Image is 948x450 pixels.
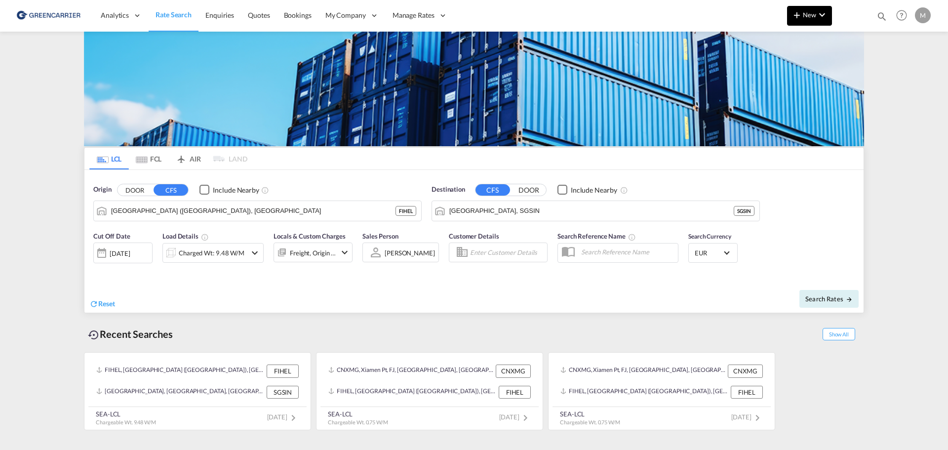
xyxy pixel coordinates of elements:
div: M [915,7,931,23]
span: Rate Search [156,10,192,19]
div: Origin DOOR CFS Checkbox No InkUnchecked: Ignores neighbouring ports when fetching rates.Checked ... [84,170,864,313]
md-icon: icon-refresh [89,299,98,308]
div: Freight Origin Destination [290,246,336,260]
div: FIHEL, Helsingfors (Helsinki), Finland, Northern Europe, Europe [96,365,264,377]
span: Show All [823,328,855,340]
recent-search-card: CNXMG, Xiamen Pt, FJ, [GEOGRAPHIC_DATA], [GEOGRAPHIC_DATA] & [GEOGRAPHIC_DATA], [GEOGRAPHIC_DATA]... [316,352,543,430]
span: Origin [93,185,111,195]
img: 176147708aff11ef8735f72d97dca5a8.png [15,4,81,27]
md-checkbox: Checkbox No Ink [199,185,259,195]
button: Search Ratesicon-arrow-right [799,290,859,308]
div: [PERSON_NAME] [385,249,435,257]
md-input-container: Singapore, SGSIN [432,201,759,221]
div: Include Nearby [571,185,617,195]
div: FIHEL [395,206,416,216]
recent-search-card: FIHEL, [GEOGRAPHIC_DATA] ([GEOGRAPHIC_DATA]), [GEOGRAPHIC_DATA], [GEOGRAPHIC_DATA], [GEOGRAPHIC_D... [84,352,311,430]
md-tab-item: AIR [168,148,208,169]
span: New [791,11,828,19]
md-checkbox: Checkbox No Ink [557,185,617,195]
div: SEA-LCL [328,409,388,418]
div: icon-refreshReset [89,299,115,310]
span: Enquiries [205,11,234,19]
md-icon: icon-chevron-right [287,412,299,424]
span: Quotes [248,11,270,19]
div: SGSIN, Singapore, Singapore, South East Asia, Asia Pacific [96,386,264,399]
md-icon: icon-plus 400-fg [791,9,803,21]
span: Chargeable Wt. 0.75 W/M [560,419,620,425]
md-icon: icon-chevron-right [751,412,763,424]
div: Include Nearby [213,185,259,195]
img: GreenCarrierFCL_LCL.png [84,32,864,146]
div: Help [893,7,915,25]
md-select: Select Currency: € EUREuro [694,245,732,260]
span: Reset [98,299,115,308]
button: CFS [154,184,188,196]
md-icon: icon-airplane [175,153,187,161]
span: Analytics [101,10,129,20]
input: Search by Port [449,204,734,218]
md-icon: Unchecked: Ignores neighbouring ports when fetching rates.Checked : Includes neighbouring ports w... [261,186,269,194]
span: Locals & Custom Charges [274,232,346,240]
md-tab-item: FCL [129,148,168,169]
div: FIHEL [731,386,763,399]
md-icon: icon-magnify [876,11,887,22]
div: CNXMG [496,365,531,377]
button: DOOR [512,184,546,196]
span: Manage Rates [393,10,434,20]
input: Enter Customer Details [470,245,544,260]
div: SGSIN [734,206,754,216]
md-input-container: Helsingfors (Helsinki), FIHEL [94,201,421,221]
md-icon: icon-chevron-down [816,9,828,21]
span: [DATE] [731,413,763,421]
div: icon-magnify [876,11,887,26]
span: Chargeable Wt. 9.48 W/M [96,419,156,425]
div: Freight Origin Destinationicon-chevron-down [274,243,353,262]
div: Charged Wt: 9.48 W/M [179,246,244,260]
button: icon-plus 400-fgNewicon-chevron-down [787,6,832,26]
span: Search Reference Name [557,232,636,240]
span: EUR [695,248,722,257]
md-select: Sales Person: Marko Suistomaa [384,245,436,260]
md-pagination-wrapper: Use the left and right arrow keys to navigate between tabs [89,148,247,169]
md-datepicker: Select [93,262,101,276]
span: Load Details [162,232,209,240]
span: Search Rates [805,295,853,303]
div: Charged Wt: 9.48 W/Micon-chevron-down [162,243,264,263]
div: SEA-LCL [560,409,620,418]
div: FIHEL, Helsingfors (Helsinki), Finland, Northern Europe, Europe [560,386,728,399]
div: FIHEL [499,386,531,399]
md-icon: icon-chevron-down [249,247,261,259]
md-icon: icon-chevron-down [339,246,351,258]
md-icon: icon-chevron-right [519,412,531,424]
div: CNXMG [728,365,763,377]
span: Customer Details [449,232,499,240]
md-icon: icon-arrow-right [846,296,853,303]
input: Search Reference Name [576,245,678,259]
span: Chargeable Wt. 0.75 W/M [328,419,388,425]
md-icon: Chargeable Weight [201,233,209,241]
input: Search by Port [111,204,395,218]
div: CNXMG, Xiamen Pt, FJ, China, Greater China & Far East Asia, Asia Pacific [328,365,493,377]
span: Cut Off Date [93,232,130,240]
span: Destination [432,185,465,195]
recent-search-card: CNXMG, Xiamen Pt, FJ, [GEOGRAPHIC_DATA], [GEOGRAPHIC_DATA] & [GEOGRAPHIC_DATA], [GEOGRAPHIC_DATA]... [548,352,775,430]
md-icon: Unchecked: Ignores neighbouring ports when fetching rates.Checked : Includes neighbouring ports w... [620,186,628,194]
div: SEA-LCL [96,409,156,418]
button: DOOR [118,184,152,196]
md-tab-item: LCL [89,148,129,169]
span: [DATE] [267,413,299,421]
md-icon: icon-backup-restore [88,329,100,341]
span: Sales Person [362,232,398,240]
span: Bookings [284,11,312,19]
div: FIHEL, Helsingfors (Helsinki), Finland, Northern Europe, Europe [328,386,496,399]
span: [DATE] [499,413,531,421]
div: FIHEL [267,365,299,377]
div: [DATE] [93,243,153,263]
div: [DATE] [110,249,130,258]
div: CNXMG, Xiamen Pt, FJ, China, Greater China & Far East Asia, Asia Pacific [560,365,725,377]
md-icon: Your search will be saved by the below given name [628,233,636,241]
button: CFS [475,184,510,196]
span: Help [893,7,910,24]
span: My Company [325,10,366,20]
